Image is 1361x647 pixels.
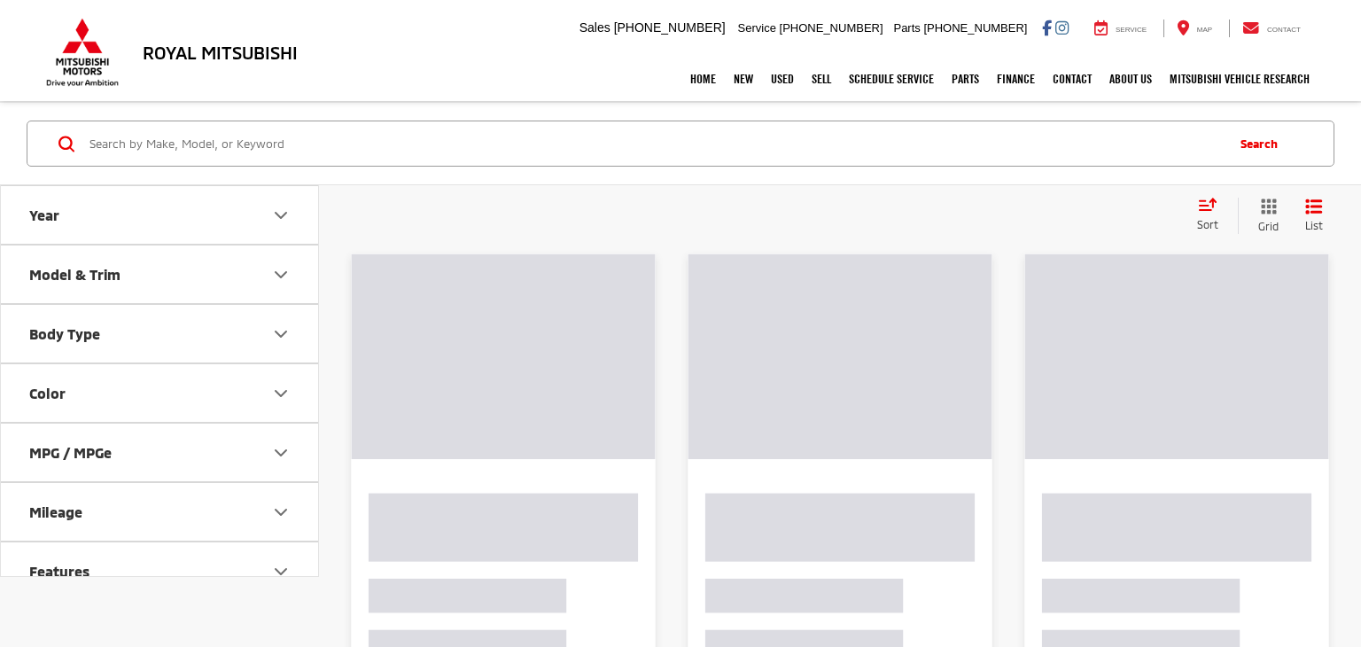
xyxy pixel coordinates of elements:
[29,207,59,223] div: Year
[1042,20,1052,35] a: Facebook: Click to visit our Facebook page
[1100,57,1161,101] a: About Us
[681,57,725,101] a: Home
[579,20,611,35] span: Sales
[270,264,292,285] div: Model & Trim
[803,57,840,101] a: Sell
[1305,218,1323,233] span: List
[893,21,920,35] span: Parts
[143,43,298,62] h3: Royal Mitsubishi
[270,205,292,226] div: Year
[1,246,320,303] button: Model & TrimModel & Trim
[88,122,1223,165] input: Search by Make, Model, or Keyword
[840,57,943,101] a: Schedule Service: Opens in a new tab
[1,542,320,600] button: FeaturesFeatures
[1,483,320,541] button: MileageMileage
[29,385,66,401] div: Color
[1081,19,1160,37] a: Service
[1238,198,1292,234] button: Grid View
[270,383,292,404] div: Color
[1161,57,1318,101] a: Mitsubishi Vehicle Research
[1197,218,1218,230] span: Sort
[1292,198,1336,234] button: List View
[1,305,320,362] button: Body TypeBody Type
[29,563,89,580] div: Features
[29,266,121,283] div: Model & Trim
[1,186,320,244] button: YearYear
[1267,26,1301,34] span: Contact
[725,57,762,101] a: New
[1258,219,1279,234] span: Grid
[943,57,988,101] a: Parts: Opens in a new tab
[1044,57,1100,101] a: Contact
[738,21,776,35] span: Service
[270,502,292,523] div: Mileage
[1055,20,1069,35] a: Instagram: Click to visit our Instagram page
[270,323,292,345] div: Body Type
[1229,19,1314,37] a: Contact
[762,57,803,101] a: Used
[29,503,82,520] div: Mileage
[1223,121,1303,166] button: Search
[270,561,292,582] div: Features
[923,21,1027,35] span: [PHONE_NUMBER]
[1,364,320,422] button: ColorColor
[270,442,292,464] div: MPG / MPGe
[1,424,320,481] button: MPG / MPGeMPG / MPGe
[780,21,883,35] span: [PHONE_NUMBER]
[43,18,122,87] img: Mitsubishi
[1163,19,1225,37] a: Map
[988,57,1044,101] a: Finance
[1116,26,1147,34] span: Service
[29,325,100,342] div: Body Type
[1188,198,1238,233] button: Select sort value
[29,444,112,461] div: MPG / MPGe
[1197,26,1212,34] span: Map
[614,20,726,35] span: [PHONE_NUMBER]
